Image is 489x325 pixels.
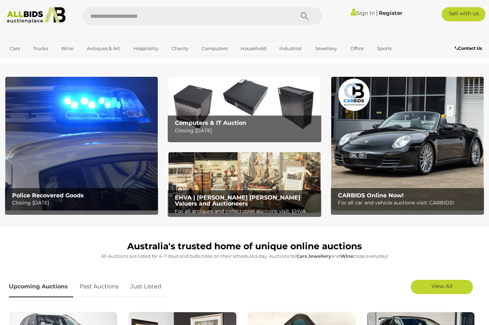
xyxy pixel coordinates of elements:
[175,119,246,126] b: Computers & IT Auction
[197,43,232,54] a: Computers
[236,43,271,54] a: Household
[287,7,322,25] button: Search
[5,54,65,66] a: [GEOGRAPHIC_DATA]
[9,252,480,260] p: All Auctions are listed for 4-7 days and bids close on their scheduled day. Auctions for , and cl...
[168,152,321,213] img: EHVA | Evans Hastings Valuers and Auctioneers
[28,43,53,54] a: Trucks
[175,207,317,216] p: For all antiques and collectables auctions visit: EHVA
[9,241,480,251] h1: Australia's trusted home of unique online auctions
[57,43,78,54] a: Wine
[455,44,484,52] a: Contact Us
[168,77,321,138] a: Computers & IT Auction Computers & IT Auction Closing [DATE]
[442,7,485,21] a: Sell with us
[351,10,375,16] a: Sign In
[296,253,307,259] strong: Cars
[167,43,193,54] a: Charity
[125,276,167,297] a: Just Listed
[338,198,480,207] p: For all car and vehicle auctions visit: CARBIDS!
[5,77,158,211] a: Police Recovered Goods Police Recovered Goods Closing [DATE]
[168,77,321,138] img: Computers & IT Auction
[346,43,369,54] a: Office
[331,77,484,211] img: CARBIDS Online Now!
[5,77,158,211] img: Police Recovered Goods
[338,192,404,199] b: CARBIDS Online Now!
[9,276,73,297] a: Upcoming Auctions
[411,280,473,294] a: View All
[376,9,378,17] span: |
[12,198,155,207] p: Closing [DATE]
[331,77,484,211] a: CARBIDS Online Now! CARBIDS Online Now! For all car and vehicle auctions visit: CARBIDS!
[175,194,300,207] b: EHVA | [PERSON_NAME] [PERSON_NAME] Valuers and Auctioneers
[340,253,353,259] strong: Wine
[455,46,482,51] b: Contact Us
[275,43,306,54] a: Industrial
[168,152,321,213] a: EHVA | Evans Hastings Valuers and Auctioneers EHVA | [PERSON_NAME] [PERSON_NAME] Valuers and Auct...
[129,43,163,54] a: Hospitality
[5,43,25,54] a: Cars
[74,276,124,297] a: Past Auctions
[4,7,69,23] img: Allbids.com.au
[12,192,84,199] b: Police Recovered Goods
[379,10,402,16] a: Register
[431,283,452,289] span: View All
[82,43,124,54] a: Antiques & Art
[308,253,331,259] strong: Jewellery
[175,126,317,135] p: Closing [DATE]
[310,43,342,54] a: Jewellery
[372,43,396,54] a: Sports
